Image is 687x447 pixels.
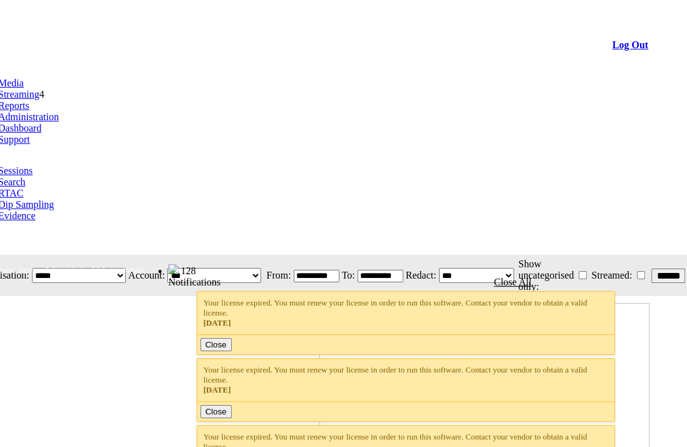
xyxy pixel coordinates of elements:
button: Close [200,338,232,351]
a: Log Out [612,39,648,50]
span: 4 [39,89,44,100]
span: 128 [181,265,196,276]
div: Your license expired. You must renew your license in order to run this software. Contact your ven... [204,298,609,328]
span: [DATE] [204,385,231,394]
img: bell25.png [168,264,178,274]
div: Your license expired. You must renew your license in order to run this software. Contact your ven... [204,365,609,395]
button: Close [200,405,232,418]
div: Notifications [168,277,624,288]
a: Close All [494,277,532,287]
span: [DATE] [204,318,231,327]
